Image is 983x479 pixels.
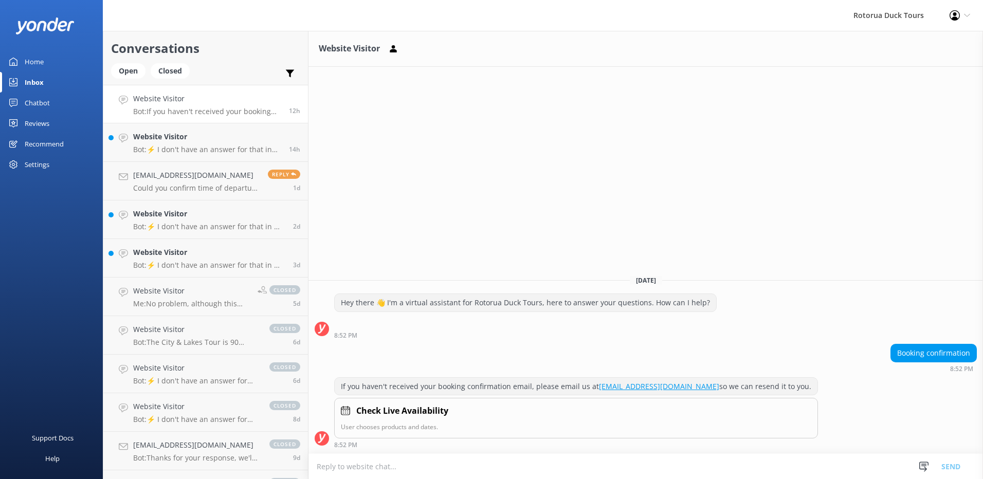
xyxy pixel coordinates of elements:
[133,107,281,116] p: Bot: If you haven't received your booking confirmation email, please email us at [EMAIL_ADDRESS][...
[269,362,300,372] span: closed
[630,276,662,285] span: [DATE]
[133,376,259,385] p: Bot: ⚡ I don't have an answer for that in my knowledge base. Please try and rephrase your questio...
[334,441,818,448] div: Oct 11 2025 08:52pm (UTC +13:00) Pacific/Auckland
[334,333,357,339] strong: 8:52 PM
[151,65,195,76] a: Closed
[133,401,259,412] h4: Website Visitor
[293,183,300,192] span: Oct 10 2025 01:44pm (UTC +13:00) Pacific/Auckland
[133,285,250,297] h4: Website Visitor
[25,134,64,154] div: Recommend
[599,381,719,391] a: [EMAIL_ADDRESS][DOMAIN_NAME]
[293,299,300,308] span: Oct 07 2025 09:31am (UTC +13:00) Pacific/Auckland
[103,278,308,316] a: Website VisitorMe:No problem, although this package needs to be booked online.closed5d
[133,170,260,181] h4: [EMAIL_ADDRESS][DOMAIN_NAME]
[103,355,308,393] a: Website VisitorBot:⚡ I don't have an answer for that in my knowledge base. Please try and rephras...
[25,154,49,175] div: Settings
[289,145,300,154] span: Oct 11 2025 07:40pm (UTC +13:00) Pacific/Auckland
[335,294,716,311] div: Hey there 👋 I'm a virtual assistant for Rotorua Duck Tours, here to answer your questions. How ca...
[289,106,300,115] span: Oct 11 2025 08:52pm (UTC +13:00) Pacific/Auckland
[103,239,308,278] a: Website VisitorBot:⚡ I don't have an answer for that in my knowledge base. Please try and rephras...
[293,222,300,231] span: Oct 09 2025 12:25pm (UTC +13:00) Pacific/Auckland
[111,63,145,79] div: Open
[293,376,300,385] span: Oct 05 2025 01:24pm (UTC +13:00) Pacific/Auckland
[133,222,285,231] p: Bot: ⚡ I don't have an answer for that in my knowledge base. Please try and rephrase your questio...
[950,366,973,372] strong: 8:52 PM
[15,17,75,34] img: yonder-white-logo.png
[133,338,259,347] p: Bot: The City & Lakes Tour is 90 minutes long. You can find more information at [URL][DOMAIN_NAME].
[103,162,308,200] a: [EMAIL_ADDRESS][DOMAIN_NAME]Could you confirm time of departure for the tour purchased online?Rep...
[890,365,977,372] div: Oct 11 2025 08:52pm (UTC +13:00) Pacific/Auckland
[133,362,259,374] h4: Website Visitor
[133,247,285,258] h4: Website Visitor
[151,63,190,79] div: Closed
[269,401,300,410] span: closed
[335,378,817,395] div: If you haven't received your booking confirmation email, please email us at so we can resend it t...
[133,131,281,142] h4: Website Visitor
[25,93,50,113] div: Chatbot
[103,432,308,470] a: [EMAIL_ADDRESS][DOMAIN_NAME]Bot:Thanks for your response, we'll get back to you as soon as we can...
[133,145,281,154] p: Bot: ⚡ I don't have an answer for that in my knowledge base. Please try and rephrase your questio...
[334,331,717,339] div: Oct 11 2025 08:52pm (UTC +13:00) Pacific/Auckland
[103,85,308,123] a: Website VisitorBot:If you haven't received your booking confirmation email, please email us at [E...
[133,208,285,219] h4: Website Visitor
[133,324,259,335] h4: Website Visitor
[133,93,281,104] h4: Website Visitor
[269,285,300,294] span: closed
[133,261,285,270] p: Bot: ⚡ I don't have an answer for that in my knowledge base. Please try and rephrase your questio...
[25,72,44,93] div: Inbox
[103,123,308,162] a: Website VisitorBot:⚡ I don't have an answer for that in my knowledge base. Please try and rephras...
[45,448,60,469] div: Help
[25,51,44,72] div: Home
[891,344,976,362] div: Booking confirmation
[133,439,259,451] h4: [EMAIL_ADDRESS][DOMAIN_NAME]
[334,442,357,448] strong: 8:52 PM
[133,453,259,463] p: Bot: Thanks for your response, we'll get back to you as soon as we can during opening hours.
[293,261,300,269] span: Oct 08 2025 10:00am (UTC +13:00) Pacific/Auckland
[103,200,308,239] a: Website VisitorBot:⚡ I don't have an answer for that in my knowledge base. Please try and rephras...
[25,113,49,134] div: Reviews
[32,428,74,448] div: Support Docs
[293,415,300,423] span: Oct 03 2025 04:24pm (UTC +13:00) Pacific/Auckland
[111,39,300,58] h2: Conversations
[103,393,308,432] a: Website VisitorBot:⚡ I don't have an answer for that in my knowledge base. Please try and rephras...
[293,338,300,346] span: Oct 06 2025 12:50am (UTC +13:00) Pacific/Auckland
[268,170,300,179] span: Reply
[293,453,300,462] span: Oct 02 2025 05:00pm (UTC +13:00) Pacific/Auckland
[133,183,260,193] p: Could you confirm time of departure for the tour purchased online?
[103,316,308,355] a: Website VisitorBot:The City & Lakes Tour is 90 minutes long. You can find more information at [UR...
[133,299,250,308] p: Me: No problem, although this package needs to be booked online.
[356,404,448,418] h4: Check Live Availability
[269,324,300,333] span: closed
[341,422,811,432] p: User chooses products and dates.
[111,65,151,76] a: Open
[269,439,300,449] span: closed
[319,42,380,56] h3: Website Visitor
[133,415,259,424] p: Bot: ⚡ I don't have an answer for that in my knowledge base. Please try and rephrase your questio...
